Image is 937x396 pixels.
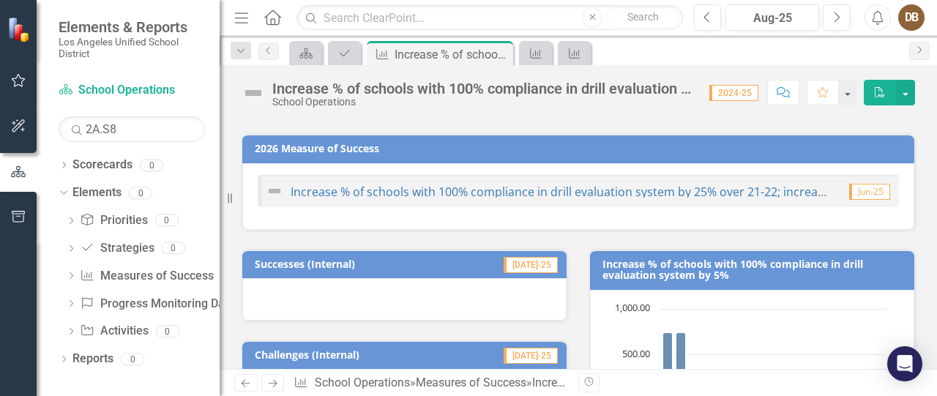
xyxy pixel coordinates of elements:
[272,97,695,108] div: School Operations
[395,45,509,64] div: Increase % of schools with 100% compliance in drill evaluation system by 5%
[615,301,650,314] text: 1,000.00
[266,182,283,200] img: Not Defined
[80,296,234,313] a: Progress Monitoring Data
[627,11,659,23] span: Search
[72,157,132,173] a: Scorecards
[416,376,526,389] a: Measures of Success
[80,212,147,229] a: Priorities
[129,187,152,199] div: 0
[59,116,205,142] input: Search Below...
[80,323,148,340] a: Activities
[606,7,679,28] button: Search
[622,347,650,360] text: 500.00
[255,258,451,269] h3: Successes (Internal)
[140,159,163,171] div: 0
[59,18,205,36] span: Elements & Reports
[504,348,558,364] span: [DATE]-25
[121,353,144,365] div: 0
[887,346,922,381] div: Open Intercom Messenger
[59,82,205,99] a: School Operations
[709,85,758,101] span: 2024-25
[725,4,819,31] button: Aug-25
[242,81,265,105] img: Not Defined
[255,143,907,154] h3: 2026 Measure of Success
[156,325,179,337] div: 0
[296,5,683,31] input: Search ClearPoint...
[272,81,695,97] div: Increase % of schools with 100% compliance in drill evaluation system by 5%
[504,257,558,273] span: [DATE]-25
[849,184,890,200] span: Jun-25
[72,184,122,201] a: Elements
[294,375,567,392] div: » »
[155,214,179,227] div: 0
[59,36,205,60] small: Los Angeles Unified School District
[162,242,185,255] div: 0
[731,10,814,27] div: Aug-25
[898,4,925,31] button: DB
[80,268,213,285] a: Measures of Success
[532,376,929,389] div: Increase % of schools with 100% compliance in drill evaluation system by 5%
[255,349,454,360] h3: Challenges (Internal)
[72,351,113,367] a: Reports
[7,16,33,42] img: ClearPoint Strategy
[80,240,154,257] a: Strategies
[315,376,410,389] a: School Operations
[602,258,907,281] h3: Increase % of schools with 100% compliance in drill evaluation system by 5%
